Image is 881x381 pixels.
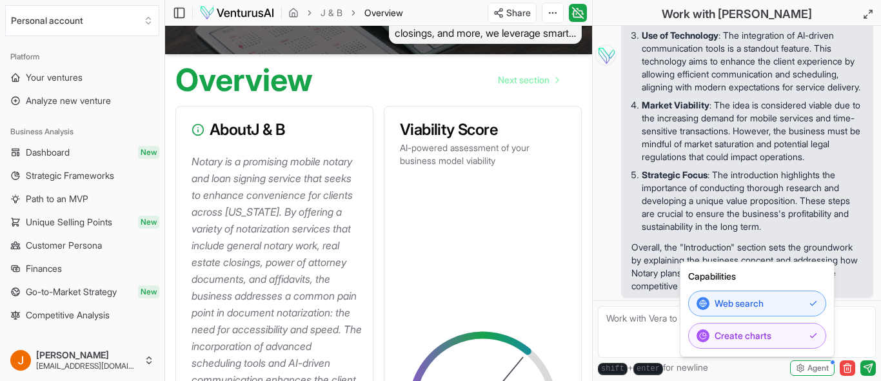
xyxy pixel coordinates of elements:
span: New [138,146,159,159]
span: Web search [715,297,764,310]
a: Unique Selling PointsNew [5,212,159,232]
div: Platform [5,46,159,67]
span: Create charts [715,329,771,342]
a: Customer Persona [5,235,159,256]
button: Create charts [688,323,826,349]
a: Analyze new venture [5,90,159,111]
span: Finances [26,262,62,275]
a: Go to next page [488,67,569,93]
p: : The idea is considered viable due to the increasing demand for mobile services and time-sensiti... [642,99,863,163]
p: AI-powered assessment of your business model viability [400,141,566,167]
span: Next section [498,74,549,87]
h3: Viability Score [400,122,566,138]
span: Competitive Analysis [26,309,110,322]
div: Business Analysis [5,121,159,142]
strong: Strategic Focus [642,169,708,180]
span: Overview [364,6,403,19]
span: Share [506,6,531,19]
span: Go-to-Market Strategy [26,285,117,298]
a: Path to an MVP [5,189,159,209]
span: [EMAIL_ADDRESS][DOMAIN_NAME] [36,361,139,371]
span: New [138,285,159,298]
h2: Work with [PERSON_NAME] [662,5,812,23]
button: [PERSON_NAME][EMAIL_ADDRESS][DOMAIN_NAME] [5,345,159,376]
span: + for newline [598,361,708,375]
button: Share [488,3,537,23]
span: Strategic Frameworks [26,169,114,182]
p: Overall, the "Introduction" section sets the groundwork by explaining the business concept and ad... [631,241,863,293]
span: Unique Selling Points [26,216,112,229]
div: Tools [5,336,159,356]
span: Analyze new venture [26,94,111,107]
a: Your ventures [5,67,159,88]
nav: breadcrumb [288,6,403,19]
kbd: enter [633,363,663,375]
a: Competitive Analysis [5,305,159,325]
a: J & B [321,6,342,19]
img: Vera [595,45,616,65]
a: Finances [5,258,159,279]
button: Web search [688,291,826,316]
span: Path to an MVP [26,192,88,205]
p: : The introduction highlights the importance of conducting thorough research and developing a uni... [642,169,863,233]
a: DashboardNew [5,142,159,163]
span: [PERSON_NAME] [36,349,139,361]
span: Agent [807,363,829,373]
a: Strategic Frameworks [5,165,159,186]
span: Dashboard [26,146,70,159]
img: logo [199,5,275,21]
a: Go-to-Market StrategyNew [5,282,159,302]
button: Select an organization [5,5,159,36]
p: : The integration of AI-driven communication tools is a standout feature. This technology aims to... [642,29,863,94]
span: Customer Persona [26,239,102,252]
h1: Overview [175,65,313,96]
kbd: shift [598,363,628,375]
nav: pagination [488,67,569,93]
button: Agent [790,360,835,376]
span: New [138,216,159,229]
span: Your ventures [26,71,83,84]
h3: About J & B [192,122,357,138]
h4: Capabilities [688,270,826,283]
strong: Use of Technology [642,30,718,41]
img: ACg8ocJtx5q7O8BrwASgAbLTVbYwPmLUuQ6Xui8IEUfPKpLVPUkwOg=s96-c [10,350,31,371]
strong: Market Viability [642,99,709,110]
